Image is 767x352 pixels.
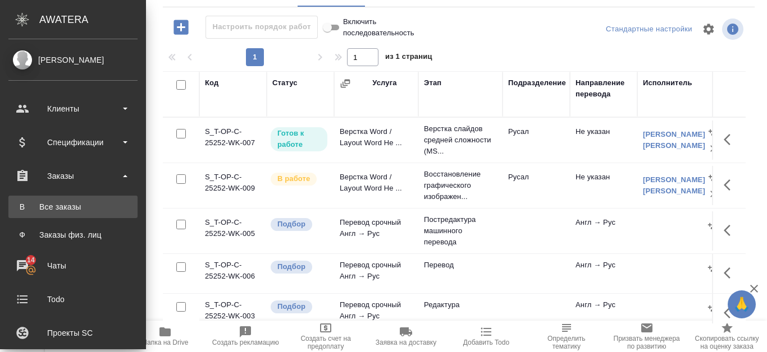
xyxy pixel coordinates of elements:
td: Русал [503,166,570,205]
button: Назначить [705,169,722,186]
p: Перевод [424,260,497,271]
p: Подбор [277,219,305,230]
div: Исполнитель может приступить к работе [270,126,328,152]
button: Определить тематику [526,321,606,352]
td: S_T-OP-C-25252-WK-003 [199,294,267,333]
span: Определить тематику [533,335,600,350]
button: 🙏 [728,290,756,318]
td: Верстка Word / Layout Word Не ... [334,121,418,160]
div: Можно подбирать исполнителей [270,217,328,232]
a: Проекты SC [3,319,143,347]
span: Посмотреть информацию [722,18,746,40]
button: Назначить [705,260,722,276]
p: Постредактура машинного перевода [424,214,497,248]
td: Русал [503,121,570,160]
div: Статус [272,77,298,89]
button: Удалить [705,140,722,157]
div: Услуга [372,77,396,89]
td: Англ → Рус [570,211,637,251]
button: Папка на Drive [125,321,206,352]
div: Исполнитель [643,77,692,89]
div: Код [205,77,218,89]
td: Перевод срочный Англ → Рус [334,294,418,333]
button: Здесь прячутся важные кнопки [717,172,744,198]
p: Готов к работе [277,128,321,150]
button: Назначить [705,299,722,316]
p: Редактура [424,299,497,311]
button: Добавить работу [166,16,197,39]
span: Добавить Todo [463,339,509,346]
a: ФЗаказы физ. лиц [8,224,138,246]
button: Создать счет на предоплату [286,321,366,352]
button: Здесь прячутся важные кнопки [717,260,744,286]
span: Заявка на доставку [376,339,436,346]
a: ВВсе заказы [8,196,138,218]
a: [PERSON_NAME] [PERSON_NAME] [643,130,705,150]
button: Скопировать ссылку на оценку заказа [687,321,767,352]
button: Здесь прячутся важные кнопки [717,299,744,326]
td: Перевод срочный Англ → Рус [334,254,418,293]
span: Папка на Drive [142,339,188,346]
span: 🙏 [732,293,751,316]
span: Создать рекламацию [212,339,279,346]
td: S_T-OP-C-25252-WK-007 [199,121,267,160]
span: из 1 страниц [385,50,432,66]
div: Заказы [8,168,138,184]
p: В работе [277,173,310,184]
button: Удалить [705,186,722,202]
div: Чаты [8,257,138,274]
div: split button [603,21,695,38]
p: Подбор [277,261,305,272]
button: Здесь прячутся важные кнопки [717,217,744,244]
td: Перевод срочный Англ → Рус [334,211,418,251]
span: Включить последовательность [343,16,414,39]
p: Подбор [277,301,305,312]
button: Сгруппировать [340,78,351,89]
td: S_T-OP-C-25252-WK-009 [199,166,267,205]
button: Здесь прячутся важные кнопки [717,126,744,153]
td: Не указан [570,166,637,205]
div: Исполнитель выполняет работу [270,172,328,187]
button: Создать рекламацию [206,321,286,352]
td: Верстка Word / Layout Word Не ... [334,166,418,205]
span: 14 [20,254,42,266]
p: Верстка слайдов средней сложности (MS... [424,123,497,157]
div: Можно подбирать исполнителей [270,299,328,314]
button: Заявка на доставку [366,321,446,352]
div: Можно подбирать исполнителей [270,260,328,275]
a: Todo [3,285,143,313]
td: S_T-OP-C-25252-WK-006 [199,254,267,293]
div: Направление перевода [576,77,632,100]
td: Англ → Рус [570,294,637,333]
div: Подразделение [508,77,566,89]
button: Назначить [705,123,722,140]
button: Добавить Todo [446,321,526,352]
div: Клиенты [8,100,138,117]
div: Заказы физ. лиц [14,229,132,240]
button: Призвать менеджера по развитию [606,321,687,352]
td: Англ → Рус [570,254,637,293]
span: Создать счет на предоплату [293,335,359,350]
span: Скопировать ссылку на оценку заказа [693,335,760,350]
div: AWATERA [39,8,146,31]
a: 14Чаты [3,252,143,280]
span: Призвать менеджера по развитию [613,335,680,350]
div: Все заказы [14,201,132,212]
div: Спецификации [8,134,138,151]
div: [PERSON_NAME] [8,54,138,66]
div: Todo [8,291,138,308]
a: [PERSON_NAME] [PERSON_NAME] [643,175,705,195]
td: S_T-OP-C-25252-WK-005 [199,211,267,251]
button: Назначить [705,217,722,234]
p: Восстановление графического изображен... [424,169,497,202]
div: Проекты SC [8,325,138,341]
div: Этап [424,77,441,89]
span: Настроить таблицу [695,16,722,43]
td: Не указан [570,121,637,160]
